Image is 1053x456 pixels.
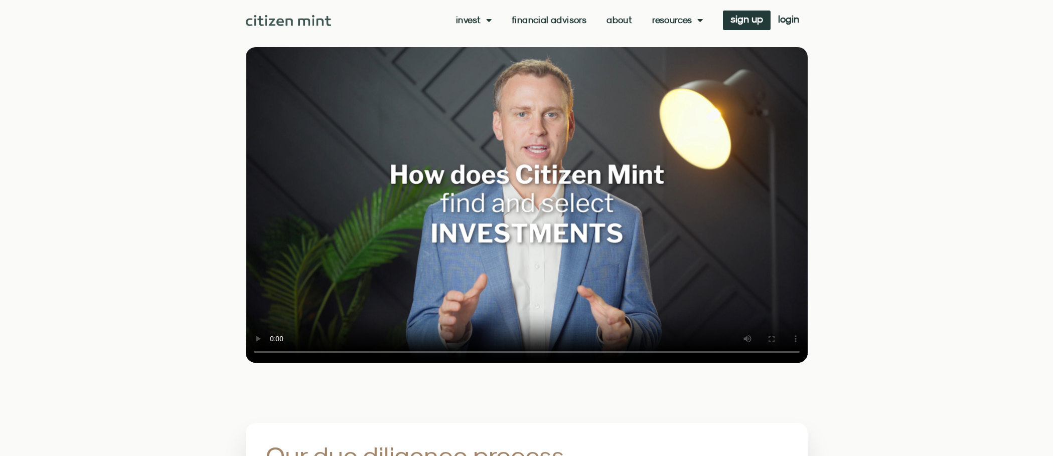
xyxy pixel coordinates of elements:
a: About [607,15,632,25]
a: sign up [723,11,771,30]
a: login [771,11,807,30]
a: Resources [652,15,703,25]
img: Citizen Mint [246,15,332,26]
nav: Menu [456,15,703,25]
a: Invest [456,15,492,25]
a: Financial Advisors [512,15,586,25]
span: login [778,16,799,23]
span: sign up [730,16,763,23]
